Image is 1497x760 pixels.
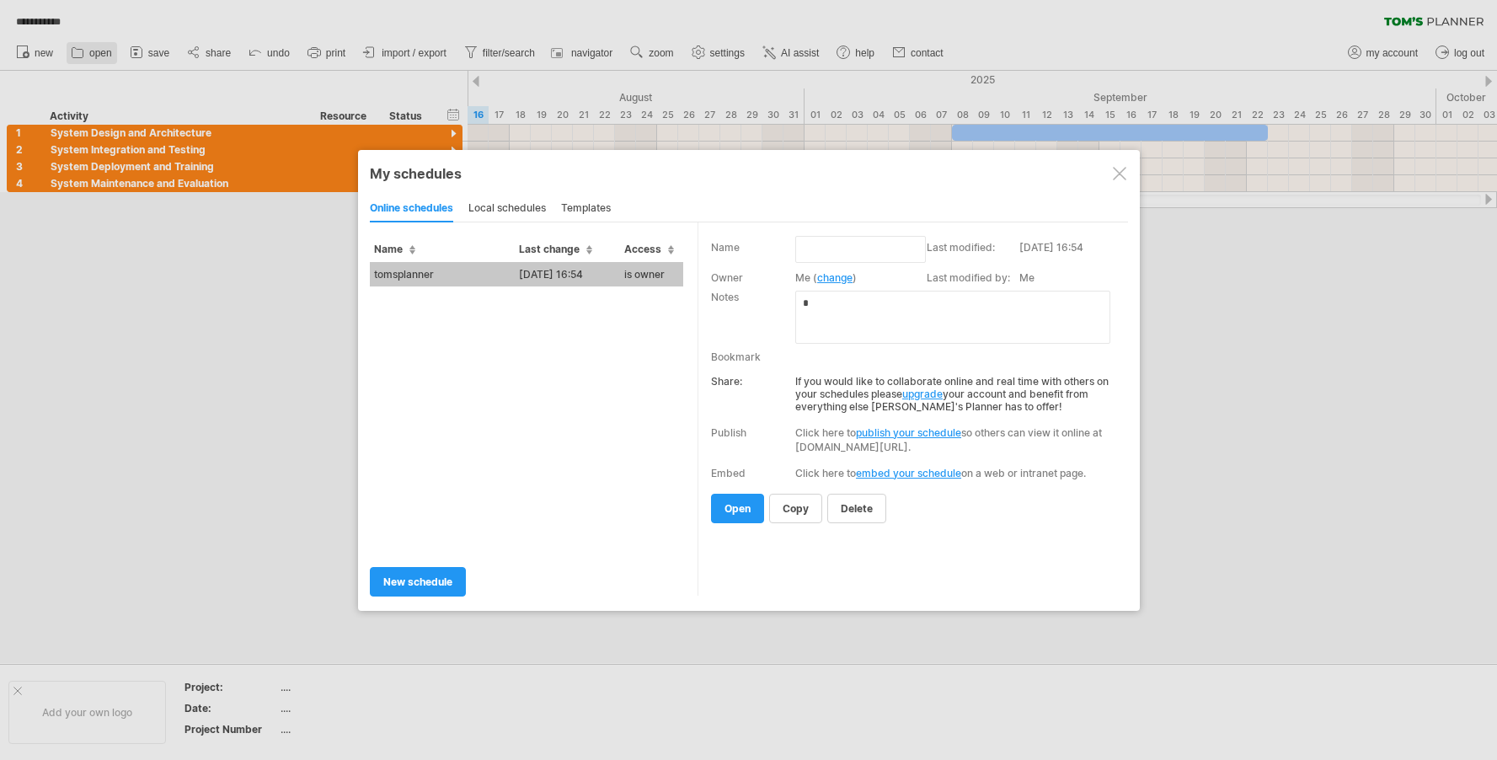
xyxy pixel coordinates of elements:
[783,502,809,515] span: copy
[383,575,452,588] span: new schedule
[374,243,415,255] span: Name
[795,271,918,284] div: Me ( )
[1019,270,1123,289] td: Me
[1019,239,1123,270] td: [DATE] 16:54
[370,567,466,597] a: new schedule
[370,195,453,222] div: online schedules
[468,195,546,222] div: local schedules
[711,345,795,367] td: Bookmark
[711,289,795,345] td: Notes
[841,502,873,515] span: delete
[795,467,1116,479] div: Click here to on a web or intranet page.
[711,375,742,388] strong: Share:
[519,243,592,255] span: Last change
[856,426,961,439] a: publish your schedule
[711,494,764,523] a: open
[711,367,1116,413] div: If you would like to collaborate online and real time with others on your schedules please your a...
[370,262,515,286] td: tomsplanner
[515,262,620,286] td: [DATE] 16:54
[856,467,961,479] a: embed your schedule
[370,165,1128,182] div: My schedules
[817,271,853,284] a: change
[724,502,751,515] span: open
[711,467,746,479] div: Embed
[827,494,886,523] a: delete
[624,243,674,255] span: Access
[902,388,943,400] a: upgrade
[620,262,683,286] td: is owner
[711,270,795,289] td: Owner
[927,239,1019,270] td: Last modified:
[927,270,1019,289] td: Last modified by:
[711,426,746,439] div: Publish
[795,425,1116,454] div: Click here to so others can view it online at [DOMAIN_NAME][URL].
[711,239,795,270] td: Name
[561,195,611,222] div: templates
[769,494,822,523] a: copy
